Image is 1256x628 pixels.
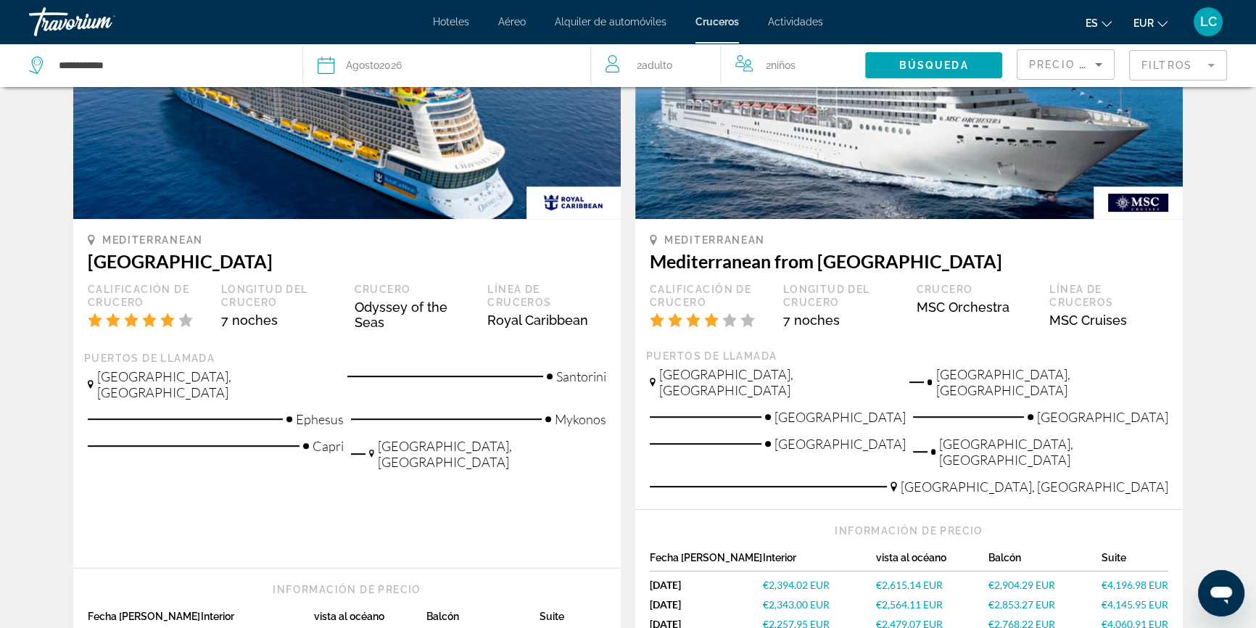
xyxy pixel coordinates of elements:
[876,598,943,611] span: €2,564.11 EUR
[84,352,610,365] div: Puertos de llamada
[774,409,906,425] span: [GEOGRAPHIC_DATA]
[1049,313,1168,328] div: MSC Cruises
[771,59,796,71] span: Niños
[763,552,876,571] div: Interior
[591,44,865,87] button: Travelers: 2 adults, 2 children
[650,283,769,309] div: Calificación de crucero
[899,59,969,71] span: Búsqueda
[555,16,666,28] a: Alquiler de automóviles
[1086,12,1112,33] button: Change language
[346,59,379,71] span: Agosto
[650,524,1168,537] div: Información de precio
[650,552,763,571] div: Fecha [PERSON_NAME]
[346,55,402,75] div: 2026
[88,283,207,309] div: Calificación de crucero
[988,579,1055,591] span: €2,904.29 EUR
[1102,552,1168,571] div: Suite
[659,366,895,398] span: [GEOGRAPHIC_DATA], [GEOGRAPHIC_DATA]
[763,598,876,611] a: €2,343.00 EUR
[939,436,1168,468] span: [GEOGRAPHIC_DATA], [GEOGRAPHIC_DATA]
[296,411,344,427] span: Ephesus
[526,186,621,219] img: rci_new_resized.gif
[1094,186,1183,219] img: msccruise.gif
[876,552,989,571] div: vista al océano
[763,579,830,591] span: €2,394.02 EUR
[917,283,1036,296] div: Crucero
[1189,7,1227,37] button: User Menu
[88,250,606,272] h3: [GEOGRAPHIC_DATA]
[498,16,526,28] a: Aéreo
[555,411,606,427] span: Mykonos
[988,598,1102,611] a: €2,853.27 EUR
[88,583,606,596] div: Información de precio
[221,283,340,309] div: Longitud del crucero
[1037,409,1168,425] span: [GEOGRAPHIC_DATA]
[1198,570,1244,616] iframe: Botón para iniciar la ventana de mensajería
[97,368,333,400] span: [GEOGRAPHIC_DATA], [GEOGRAPHIC_DATA]
[487,313,606,328] div: Royal Caribbean
[876,579,989,591] a: €2,615.14 EUR
[556,368,606,384] span: Santorini
[636,55,672,75] span: 2
[901,479,1168,495] span: [GEOGRAPHIC_DATA], [GEOGRAPHIC_DATA]
[865,52,1002,78] button: Búsqueda
[876,579,943,591] span: €2,615.14 EUR
[650,250,1168,272] h3: Mediterranean from [GEOGRAPHIC_DATA]
[433,16,469,28] a: Hoteles
[29,3,174,41] a: Travorium
[650,598,763,611] div: [DATE]
[355,299,474,330] div: Odyssey of the Seas
[763,598,830,611] span: €2,343.00 EUR
[774,436,906,452] span: [GEOGRAPHIC_DATA]
[664,234,765,246] span: Mediterranean
[1133,17,1154,29] span: EUR
[1049,283,1168,309] div: Línea de cruceros
[876,598,989,611] a: €2,564.11 EUR
[766,55,796,75] span: 2
[768,16,823,28] a: Actividades
[355,283,474,296] div: Crucero
[935,366,1168,398] span: [GEOGRAPHIC_DATA], [GEOGRAPHIC_DATA]
[988,579,1102,591] a: €2,904.29 EUR
[917,299,1036,315] div: MSC Orchestra
[988,598,1055,611] span: €2,853.27 EUR
[1029,56,1102,73] mat-select: Sort by
[650,579,763,591] div: [DATE]
[221,313,340,328] div: 7 noches
[378,438,606,470] span: [GEOGRAPHIC_DATA], [GEOGRAPHIC_DATA]
[1102,579,1168,591] a: €4,196.98 EUR
[783,283,902,309] div: Longitud del crucero
[1200,15,1217,29] span: LC
[102,234,203,246] span: Mediterranean
[313,438,344,454] span: Capri
[988,552,1102,571] div: Balcón
[1102,598,1168,611] a: €4,145.95 EUR
[318,44,577,87] button: Agosto2026
[1086,17,1098,29] span: es
[641,59,672,71] span: Adulto
[783,313,902,328] div: 7 noches
[1133,12,1168,33] button: Change currency
[1129,49,1227,81] button: Filter
[487,283,606,309] div: Línea de cruceros
[646,350,1172,363] div: Puertos de llamada
[763,579,876,591] a: €2,394.02 EUR
[1029,59,1141,70] span: Precio más bajo
[695,16,739,28] a: Cruceros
